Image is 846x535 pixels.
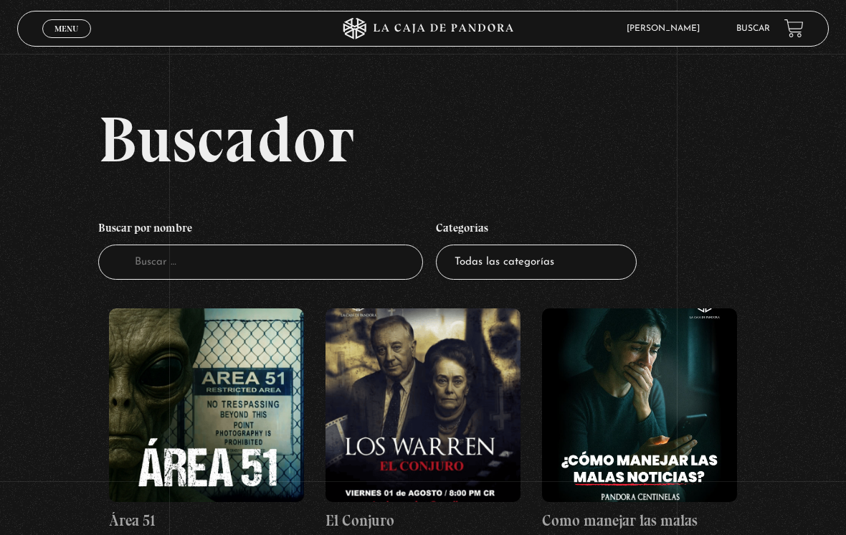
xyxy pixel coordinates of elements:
[325,308,521,532] a: El Conjuro
[98,107,830,171] h2: Buscador
[436,214,637,245] h4: Categorías
[54,24,78,33] span: Menu
[784,19,804,38] a: View your shopping cart
[325,509,521,532] h4: El Conjuro
[50,37,84,47] span: Cerrar
[98,214,423,245] h4: Buscar por nombre
[736,24,770,33] a: Buscar
[109,308,304,532] a: Área 51
[619,24,714,33] span: [PERSON_NAME]
[109,509,304,532] h4: Área 51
